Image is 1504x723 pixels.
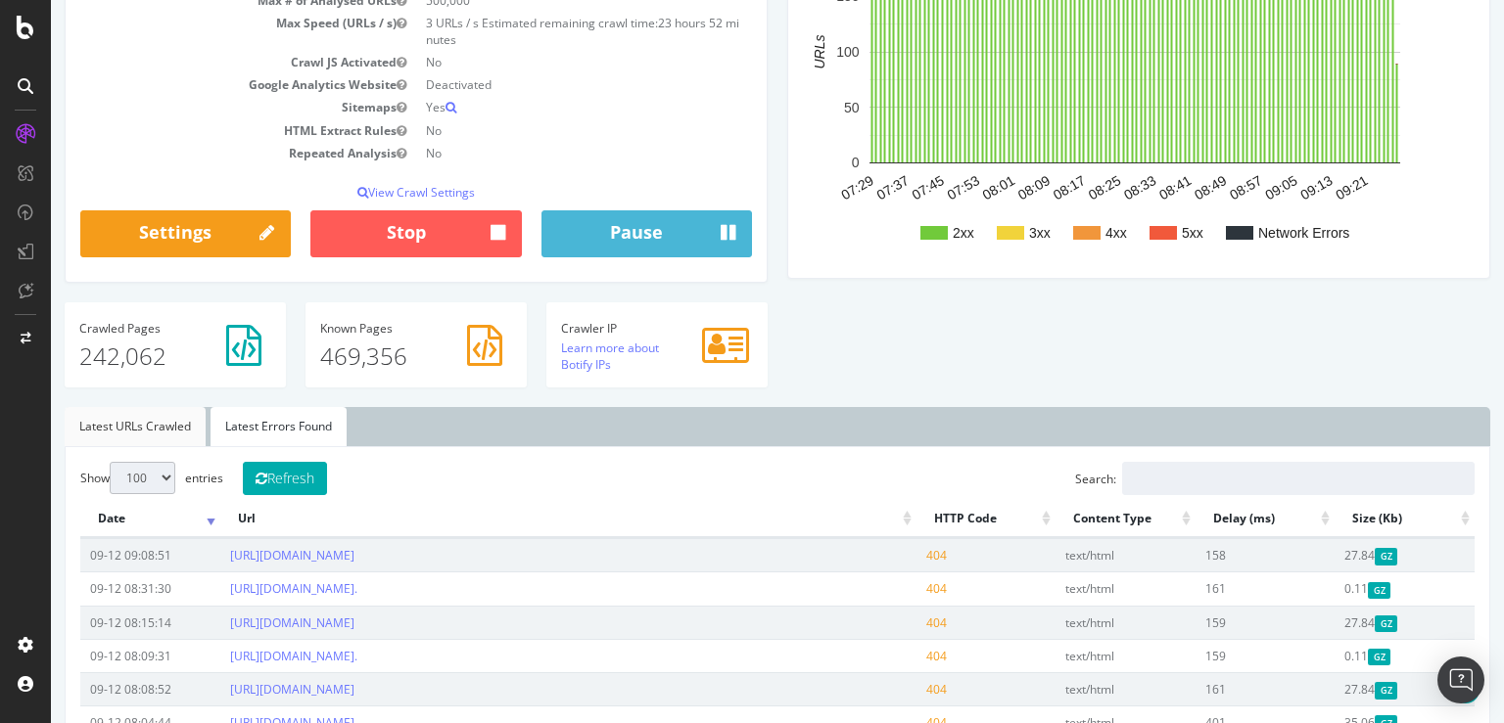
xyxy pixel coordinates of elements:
[491,210,701,257] button: Pause
[785,44,809,60] text: 100
[365,142,701,164] td: No
[1317,582,1339,599] span: Gzipped Content
[29,500,169,538] th: Date: activate to sort column ascending
[179,580,306,597] a: [URL][DOMAIN_NAME].
[978,225,1000,241] text: 3xx
[902,225,923,241] text: 2xx
[29,672,169,705] td: 09-12 08:08:52
[1284,538,1424,571] td: 27.84
[1070,172,1108,203] text: 08:33
[365,51,701,73] td: No
[1131,225,1152,241] text: 5xx
[1145,538,1285,571] td: 158
[29,119,365,142] td: HTML Extract Rules
[929,172,967,203] text: 08:01
[179,614,304,631] a: [URL][DOMAIN_NAME]
[1437,656,1484,703] div: Open Intercom Messenger
[375,15,688,48] span: 23 hours 52 minutes
[59,462,124,494] select: Showentries
[1324,682,1346,699] span: Gzipped Content
[29,73,365,96] td: Google Analytics Website
[1005,500,1145,538] th: Content Type: activate to sort column ascending
[160,407,296,446] a: Latest Errors Found
[1211,172,1249,203] text: 09:05
[1284,571,1424,605] td: 0.11
[1024,462,1424,495] label: Search:
[858,172,896,203] text: 07:45
[875,547,896,564] span: 404
[964,172,1003,203] text: 08:09
[1005,672,1145,705] td: text/html
[1317,649,1339,665] span: Gzipped Content
[28,322,220,335] h4: Pages Crawled
[1145,500,1285,538] th: Delay (ms): activate to sort column ascending
[822,172,861,203] text: 07:37
[269,322,461,335] h4: Pages Known
[29,606,169,639] td: 09-12 08:15:14
[1105,172,1144,203] text: 08:41
[875,580,896,597] span: 404
[1055,225,1076,241] text: 4xx
[1324,548,1346,565] span: Gzipped Content
[1035,172,1073,203] text: 08:25
[29,96,365,118] td: Sitemaps
[1145,639,1285,672] td: 159
[1005,606,1145,639] td: text/html
[1145,606,1285,639] td: 159
[29,51,365,73] td: Crawl JS Activated
[365,12,701,51] td: 3 URLs / s Estimated remaining crawl time:
[1005,571,1145,605] td: text/html
[1284,606,1424,639] td: 27.84
[29,639,169,672] td: 09-12 08:09:31
[365,119,701,142] td: No
[761,35,776,69] text: URLs
[866,500,1006,538] th: HTTP Code: activate to sort column ascending
[1176,172,1214,203] text: 08:57
[1005,639,1145,672] td: text/html
[259,210,470,257] button: Stop
[29,538,169,571] td: 09-12 09:08:51
[29,12,365,51] td: Max Speed (URLs / s)
[510,322,702,335] h4: Crawler IP
[875,681,896,698] span: 404
[192,462,276,495] button: Refresh
[1141,172,1179,203] text: 08:49
[1284,672,1424,705] td: 27.84
[793,100,809,115] text: 50
[269,339,461,373] p: 469,356
[28,339,220,373] p: 242,062
[29,142,365,164] td: Repeated Analysis
[169,500,866,538] th: Url: activate to sort column ascending
[179,648,306,664] a: [URL][DOMAIN_NAME].
[1282,172,1320,203] text: 09:21
[179,547,304,564] a: [URL][DOMAIN_NAME]
[1000,172,1038,203] text: 08:17
[365,96,701,118] td: Yes
[510,339,608,373] a: Learn more about Botify IPs
[29,571,169,605] td: 09-12 08:31:30
[894,172,932,203] text: 07:53
[1145,672,1285,705] td: 161
[1284,500,1424,538] th: Size (Kb): activate to sort column ascending
[29,462,172,494] label: Show entries
[787,172,825,203] text: 07:29
[875,648,896,664] span: 404
[1071,462,1424,495] input: Search:
[1246,172,1285,203] text: 09:13
[801,156,809,171] text: 0
[1145,571,1285,605] td: 161
[179,681,304,698] a: [URL][DOMAIN_NAME]
[29,210,240,257] a: Settings
[14,407,155,446] a: Latest URLs Crawled
[365,73,701,96] td: Deactivated
[1324,615,1346,632] span: Gzipped Content
[1284,639,1424,672] td: 0.11
[1207,225,1298,241] text: Network Errors
[1005,538,1145,571] td: text/html
[29,184,701,201] p: View Crawl Settings
[875,614,896,631] span: 404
